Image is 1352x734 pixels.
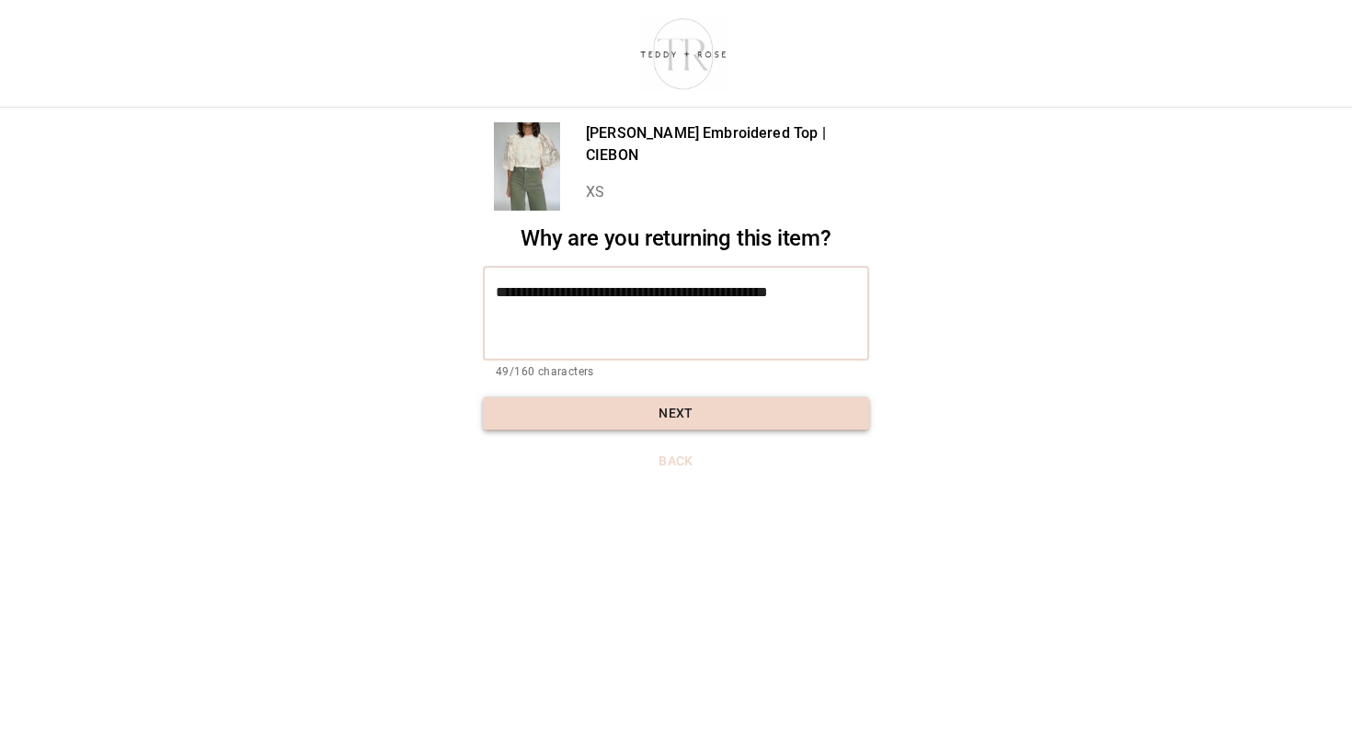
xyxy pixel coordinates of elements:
p: [PERSON_NAME] Embroidered Top | CIEBON [586,122,869,166]
p: XS [586,181,869,203]
button: Back [483,444,869,478]
h2: Why are you returning this item? [483,225,869,252]
button: Next [483,396,869,430]
img: shop-teddyrose.myshopify.com-d93983e8-e25b-478f-b32e-9430bef33fdd [632,14,736,93]
p: 49/160 characters [496,363,856,382]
